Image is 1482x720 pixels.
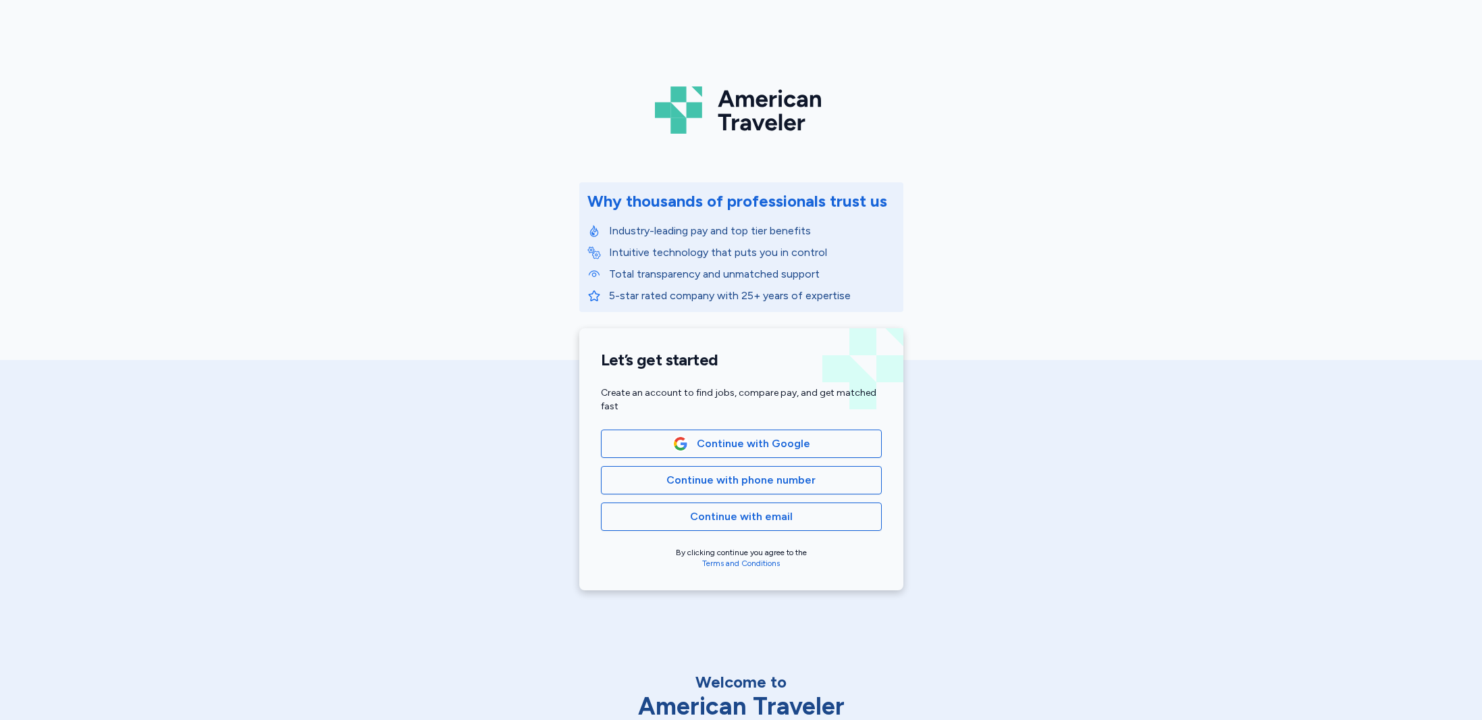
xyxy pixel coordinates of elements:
[655,81,828,139] img: Logo
[601,503,882,531] button: Continue with email
[690,509,793,525] span: Continue with email
[601,350,882,370] h1: Let’s get started
[609,223,895,239] p: Industry-leading pay and top tier benefits
[601,386,882,413] div: Create an account to find jobs, compare pay, and get matched fast
[666,472,816,488] span: Continue with phone number
[697,436,810,452] span: Continue with Google
[600,671,883,693] div: Welcome to
[601,547,882,569] div: By clicking continue you agree to the
[702,559,780,568] a: Terms and Conditions
[587,190,887,212] div: Why thousands of professionals trust us
[673,436,688,451] img: Google Logo
[609,266,895,282] p: Total transparency and unmatched support
[609,288,895,304] p: 5-star rated company with 25+ years of expertise
[601,430,882,458] button: Google LogoContinue with Google
[601,466,882,494] button: Continue with phone number
[600,693,883,720] div: American Traveler
[609,245,895,261] p: Intuitive technology that puts you in control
